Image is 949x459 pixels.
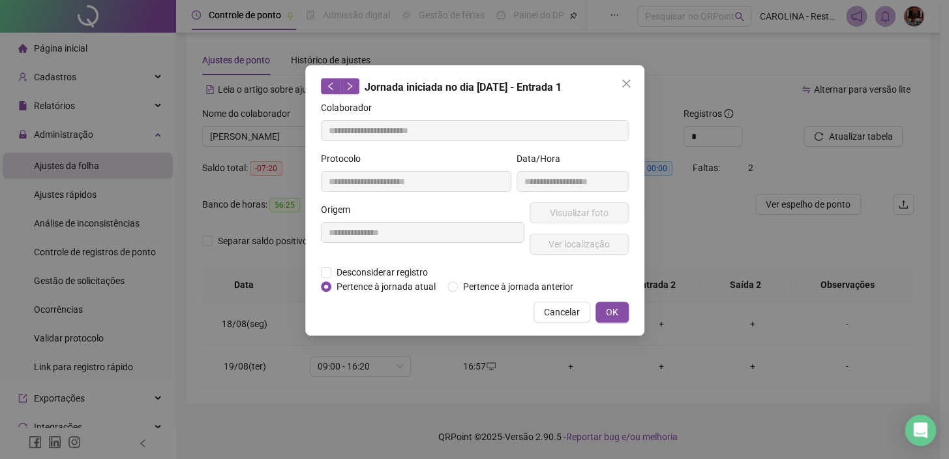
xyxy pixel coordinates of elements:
span: Cancelar [544,305,580,319]
label: Colaborador [321,101,380,115]
button: right [340,78,359,94]
span: Desconsiderar registro [331,265,433,279]
span: Pertence à jornada atual [331,279,441,294]
div: Jornada iniciada no dia [DATE] - Entrada 1 [321,78,629,95]
span: right [345,82,354,91]
label: Protocolo [321,151,369,166]
div: Open Intercom Messenger [905,415,936,446]
label: Origem [321,202,359,217]
button: left [321,78,340,94]
span: close [621,78,631,89]
button: OK [595,302,629,323]
span: left [326,82,335,91]
button: Ver localização [530,234,629,255]
span: OK [606,305,618,319]
label: Data/Hora [517,151,569,166]
button: Close [616,73,637,94]
button: Cancelar [534,302,590,323]
span: Pertence à jornada anterior [458,279,579,294]
button: Visualizar foto [530,202,629,223]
